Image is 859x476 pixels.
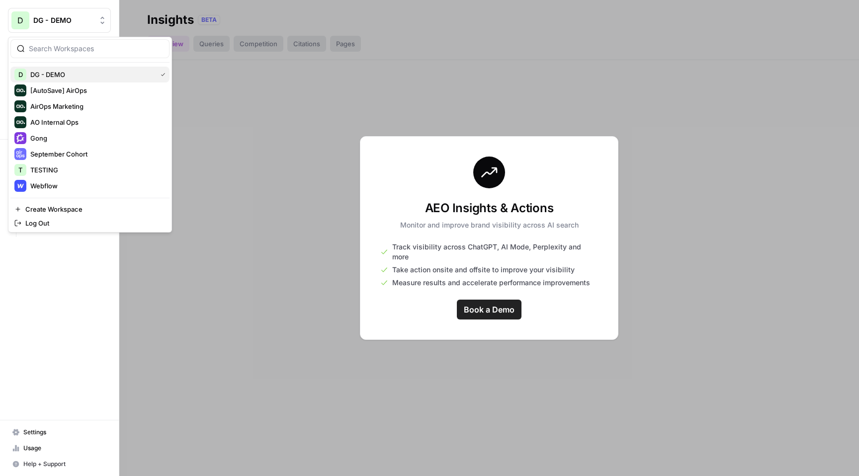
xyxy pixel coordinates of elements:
button: Help + Support [8,456,111,472]
img: AirOps Marketing Logo [14,100,26,112]
p: Monitor and improve brand visibility across AI search [400,220,579,230]
span: Create Workspace [25,204,162,214]
span: DG - DEMO [30,70,153,79]
button: Workspace: DG - DEMO [8,8,111,33]
span: D [17,14,23,26]
img: [AutoSave] AirOps Logo [14,84,26,96]
span: TESTING [30,165,162,175]
input: Search Workspaces [29,44,163,54]
a: Log Out [10,216,170,230]
a: Book a Demo [457,300,521,319]
span: Help + Support [23,460,106,469]
span: D [18,70,23,79]
img: Webflow Logo [14,180,26,192]
span: Log Out [25,218,162,228]
img: September Cohort Logo [14,148,26,160]
a: Create Workspace [10,202,170,216]
span: Track visibility across ChatGPT, AI Mode, Perplexity and more [392,242,598,262]
span: Usage [23,444,106,453]
span: T [18,165,22,175]
span: Take action onsite and offsite to improve your visibility [392,265,575,275]
span: AO Internal Ops [30,117,162,127]
img: Gong Logo [14,132,26,144]
span: Webflow [30,181,162,191]
span: DG - DEMO [33,15,93,25]
img: AO Internal Ops Logo [14,116,26,128]
div: Workspace: DG - DEMO [8,37,172,233]
a: Settings [8,424,111,440]
a: Usage [8,440,111,456]
span: AirOps Marketing [30,101,162,111]
span: Book a Demo [464,304,515,316]
span: Gong [30,133,162,143]
h3: AEO Insights & Actions [400,200,579,216]
span: Settings [23,428,106,437]
span: Measure results and accelerate performance improvements [392,278,590,288]
span: [AutoSave] AirOps [30,85,162,95]
span: September Cohort [30,149,162,159]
